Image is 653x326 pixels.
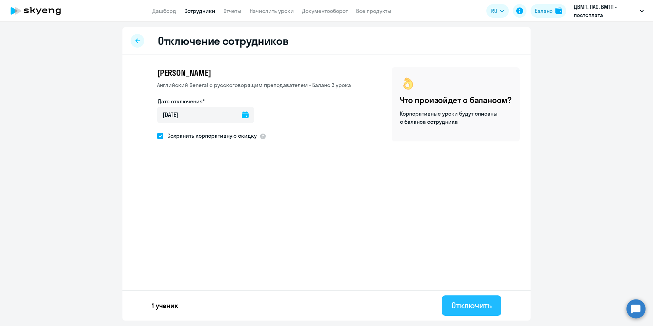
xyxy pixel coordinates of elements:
[442,295,501,316] button: Отключить
[157,107,254,123] input: дд.мм.гггг
[531,4,566,18] button: Балансbalance
[451,300,492,311] div: Отключить
[184,7,215,14] a: Сотрудники
[574,3,637,19] p: ДВМП, ПАО, ВМТП - постоплата
[491,7,497,15] span: RU
[152,7,176,14] a: Дашборд
[158,34,288,48] h2: Отключение сотрудников
[555,7,562,14] img: balance
[223,7,241,14] a: Отчеты
[400,75,416,92] img: ok
[152,301,178,310] p: 1 ученик
[486,4,509,18] button: RU
[157,67,211,78] span: [PERSON_NAME]
[158,97,205,105] label: Дата отключения*
[157,81,351,89] p: Английский General с русскоговорящим преподавателем • Баланс 3 урока
[535,7,553,15] div: Баланс
[570,3,647,19] button: ДВМП, ПАО, ВМТП - постоплата
[302,7,348,14] a: Документооборот
[400,95,512,105] h4: Что произойдет с балансом?
[163,132,257,140] span: Сохранить корпоративную скидку
[250,7,294,14] a: Начислить уроки
[356,7,391,14] a: Все продукты
[400,109,499,126] p: Корпоративные уроки будут списаны с баланса сотрудника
